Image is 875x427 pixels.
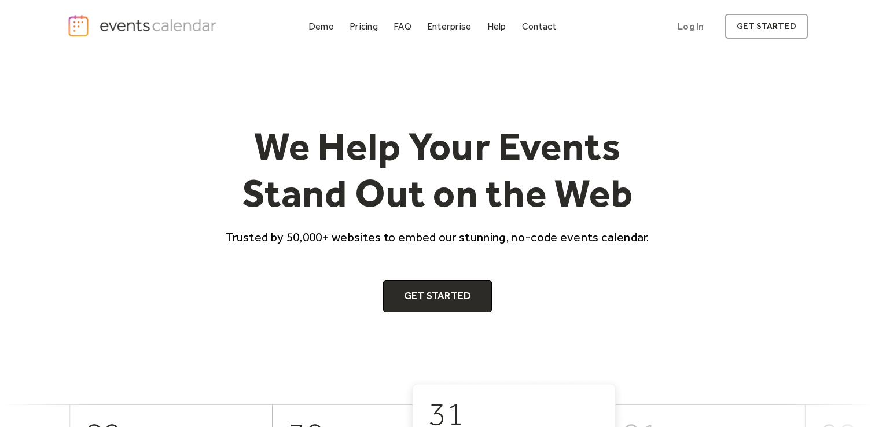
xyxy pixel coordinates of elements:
[487,23,506,30] div: Help
[427,23,471,30] div: Enterprise
[725,14,808,39] a: get started
[522,23,557,30] div: Contact
[215,123,660,217] h1: We Help Your Events Stand Out on the Web
[517,19,561,34] a: Contact
[345,19,383,34] a: Pricing
[215,229,660,245] p: Trusted by 50,000+ websites to embed our stunning, no-code events calendar.
[422,19,476,34] a: Enterprise
[389,19,416,34] a: FAQ
[308,23,334,30] div: Demo
[304,19,339,34] a: Demo
[383,280,492,312] a: Get Started
[666,14,715,39] a: Log In
[350,23,378,30] div: Pricing
[394,23,411,30] div: FAQ
[483,19,511,34] a: Help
